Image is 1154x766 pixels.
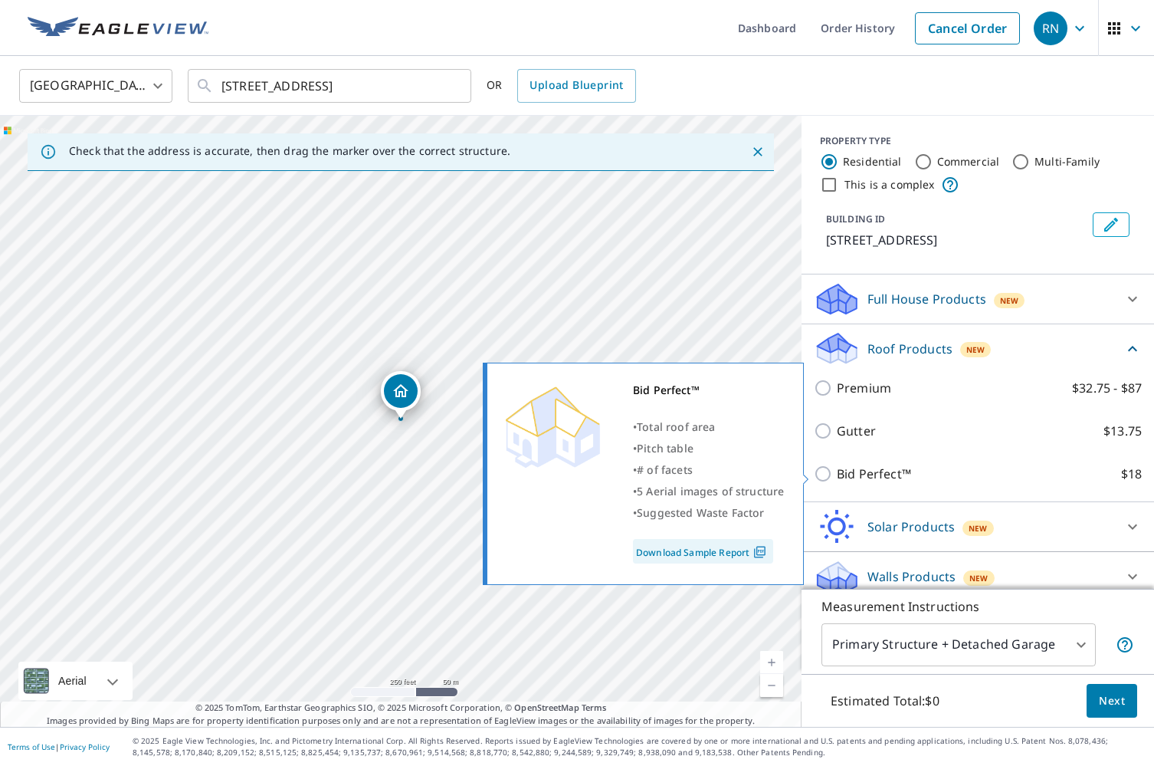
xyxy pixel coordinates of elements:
div: • [633,459,784,481]
label: Commercial [937,154,1000,169]
div: OR [487,69,636,103]
input: Search by address or latitude-longitude [221,64,440,107]
a: Terms [582,702,607,713]
span: New [966,344,985,356]
a: Download Sample Report [633,539,773,564]
span: Pitch table [637,441,693,455]
p: Premium [837,379,891,397]
div: Full House ProductsNew [814,281,1142,317]
div: Roof ProductsNew [814,330,1142,367]
div: Walls ProductsNew [814,558,1142,595]
div: • [633,416,784,438]
p: $13.75 [1103,422,1142,440]
span: New [969,522,987,534]
div: PROPERTY TYPE [820,134,1136,148]
span: Total roof area [637,419,715,434]
p: © 2025 Eagle View Technologies, Inc. and Pictometry International Corp. All Rights Reserved. Repo... [133,735,1146,758]
a: Current Level 17, Zoom Out [760,674,783,697]
span: Next [1099,692,1125,711]
label: Residential [843,154,902,169]
p: Gutter [837,422,876,440]
a: Current Level 17, Zoom In [760,651,783,674]
p: Bid Perfect™ [837,465,911,483]
div: • [633,438,784,459]
div: Bid Perfect™ [633,380,784,401]
img: Pdf Icon [749,545,770,559]
div: RN [1034,12,1067,45]
span: New [1000,294,1018,307]
p: $32.75 - $87 [1072,379,1142,397]
img: Premium [499,380,606,472]
div: Dropped pin, building 1, Residential property, 8903 Princeton St Westminster, CO 80031 [381,371,421,419]
a: Cancel Order [915,12,1020,44]
span: © 2025 TomTom, Earthstar Geographics SIO, © 2025 Microsoft Corporation, © [195,702,607,715]
a: OpenStreetMap [514,702,579,713]
p: [STREET_ADDRESS] [826,231,1087,249]
span: # of facets [637,462,693,477]
a: Upload Blueprint [517,69,635,103]
p: $18 [1121,465,1142,483]
p: Measurement Instructions [821,597,1134,616]
span: Your report will include the primary structure and a detached garage if one exists. [1116,636,1134,654]
span: Suggested Waste Factor [637,505,764,520]
p: Solar Products [867,518,955,536]
button: Next [1087,684,1137,718]
p: Walls Products [867,567,956,586]
p: Check that the address is accurate, then drag the marker over the correct structure. [69,144,510,158]
a: Privacy Policy [60,741,110,752]
button: Edit building 1 [1093,212,1129,237]
span: Upload Blueprint [529,76,623,95]
div: • [633,481,784,502]
label: This is a complex [844,177,935,192]
button: Close [748,142,768,162]
label: Multi-Family [1034,154,1100,169]
div: [GEOGRAPHIC_DATA] [19,64,172,107]
span: 5 Aerial images of structure [637,484,784,498]
div: Solar ProductsNew [814,508,1142,545]
p: Roof Products [867,340,952,358]
span: New [969,572,988,584]
div: Aerial [18,662,133,700]
a: Terms of Use [8,741,55,752]
div: • [633,502,784,524]
p: Full House Products [867,290,986,308]
p: Estimated Total: $0 [818,684,952,718]
div: Primary Structure + Detached Garage [821,623,1096,666]
p: | [8,742,110,751]
div: Aerial [54,662,91,700]
img: EV Logo [28,17,208,40]
p: BUILDING ID [826,212,885,225]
